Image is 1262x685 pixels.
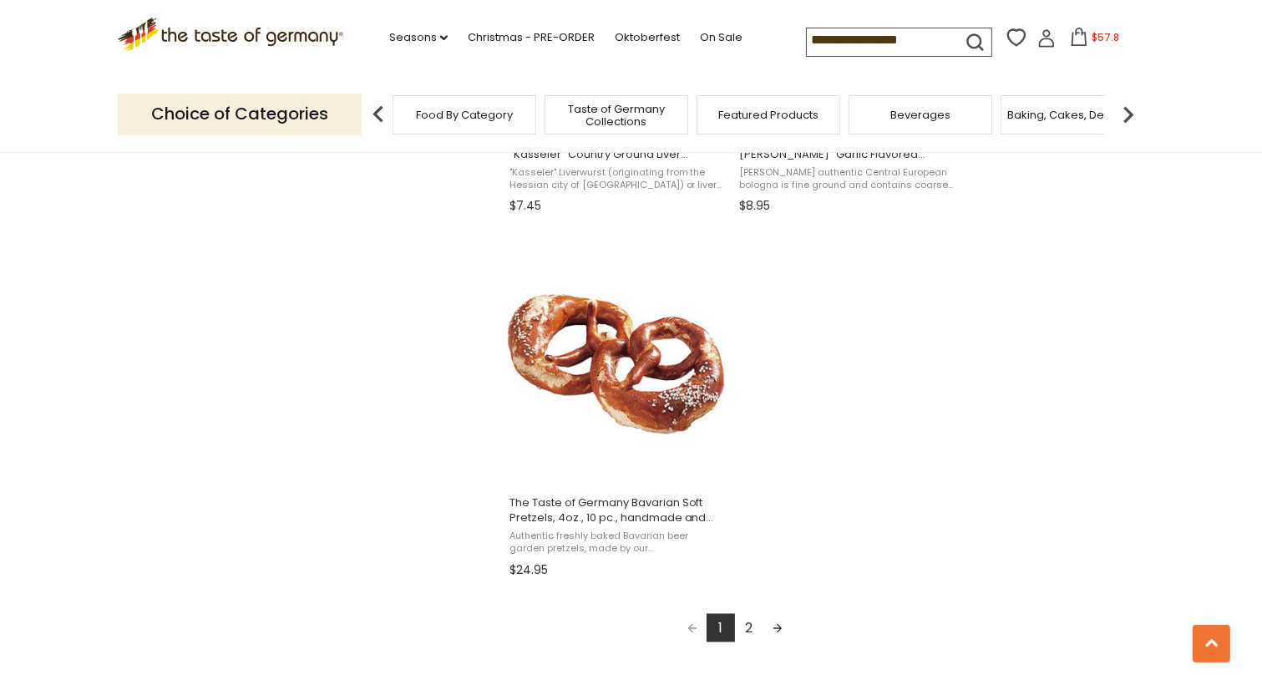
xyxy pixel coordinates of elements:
[1092,30,1119,44] span: $57.8
[468,28,595,47] a: Christmas - PRE-ORDER
[763,614,792,642] a: Next page
[739,166,955,192] span: [PERSON_NAME] authentic Central European bologna is fine ground and contains coarse chunks of por...
[509,197,541,215] span: $7.45
[118,94,362,134] p: Choice of Categories
[509,562,548,580] span: $24.95
[509,496,726,526] span: The Taste of Germany Bavarian Soft Pretzels, 4oz., 10 pc., handmade and frozen
[735,614,763,642] a: 2
[416,109,513,121] a: Food By Category
[550,103,683,128] a: Taste of Germany Collections
[362,98,395,131] img: previous arrow
[509,614,961,647] div: Pagination
[1112,98,1145,131] img: next arrow
[509,530,726,556] span: Authentic freshly baked Bavarian beer garden pretzels, made by our [DEMOGRAPHIC_DATA] [PERSON_NAM...
[389,28,448,47] a: Seasons
[1059,28,1130,53] button: $57.8
[739,197,770,215] span: $8.95
[707,614,735,642] a: 1
[507,233,728,584] a: The Taste of Germany Bavarian Soft Pretzels, 4oz., 10 pc., handmade and frozen
[890,109,950,121] a: Beverages
[1008,109,1138,121] a: Baking, Cakes, Desserts
[509,166,726,192] span: "Kasseler" Liverwurst (originating from the Hessian city of [GEOGRAPHIC_DATA]) or liver [PERSON_N...
[615,28,680,47] a: Oktoberfest
[700,28,743,47] a: On Sale
[718,109,819,121] a: Featured Products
